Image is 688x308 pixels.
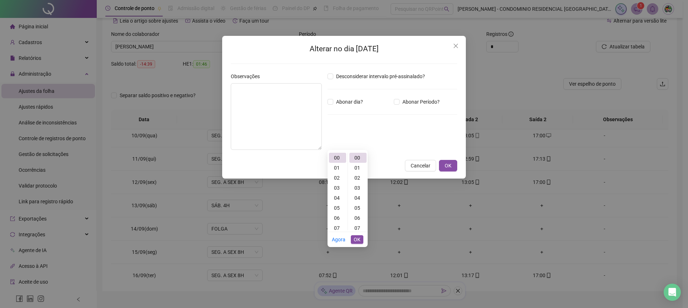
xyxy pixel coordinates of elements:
span: OK [445,162,451,170]
span: Abonar dia? [333,98,366,106]
span: Desconsiderar intervalo pré-assinalado? [333,72,428,80]
button: Close [450,40,462,52]
span: Abonar Período? [400,98,443,106]
span: close [453,43,459,49]
h2: Alterar no dia [DATE] [231,43,457,55]
label: Observações [231,72,264,80]
span: Cancelar [411,162,430,170]
button: OK [439,160,457,171]
div: Open Intercom Messenger [664,284,681,301]
button: Cancelar [405,160,436,171]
